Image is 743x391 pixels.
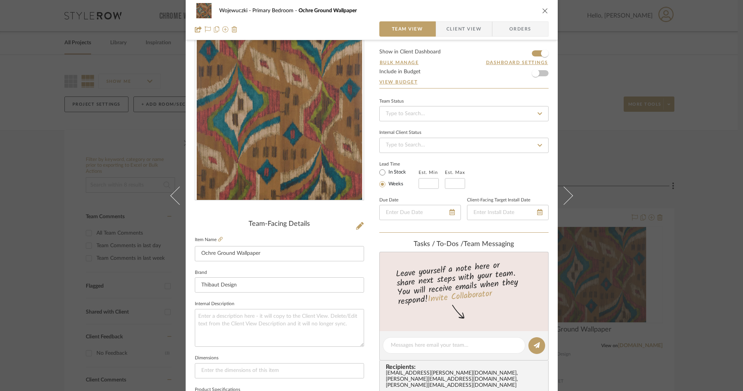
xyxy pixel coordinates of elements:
input: Enter Due Date [379,205,461,220]
input: Type to Search… [379,106,549,121]
label: Est. Max [445,170,465,175]
label: In Stock [387,169,406,176]
button: close [542,7,549,14]
label: Due Date [379,198,398,202]
span: Orders [501,21,540,37]
input: Enter the dimensions of this item [195,363,364,378]
label: Lead Time [379,161,419,167]
label: Client-Facing Target Install Date [467,198,530,202]
div: Internal Client Status [379,131,421,135]
label: Weeks [387,181,403,188]
img: Remove from project [231,26,238,32]
div: Team Status [379,100,404,103]
input: Enter Install Date [467,205,549,220]
input: Enter Item Name [195,246,364,261]
input: Enter Brand [195,277,364,293]
button: Dashboard Settings [486,59,549,66]
span: Client View [446,21,481,37]
label: Dimensions [195,356,218,360]
label: Item Name [195,237,223,243]
div: team Messaging [379,240,549,249]
div: Team-Facing Details [195,220,364,228]
mat-radio-group: Select item type [379,167,419,189]
a: Invite Collaborator [427,287,492,306]
div: 0 [195,35,364,200]
span: Team View [392,21,423,37]
span: Ochre Ground Wallpaper [298,8,357,13]
label: Internal Description [195,302,234,306]
span: Tasks / To-Dos / [414,241,464,248]
label: Brand [195,271,207,275]
label: Est. Min [419,170,438,175]
div: Leave yourself a note here or share next steps with your team. You will receive emails when they ... [378,257,549,308]
input: Type to Search… [379,138,549,153]
span: Wojewuczki [219,8,252,13]
div: [EMAIL_ADDRESS][PERSON_NAME][DOMAIN_NAME] , [PERSON_NAME][EMAIL_ADDRESS][DOMAIN_NAME] , [PERSON_N... [386,370,545,389]
button: Bulk Manage [379,59,419,66]
span: Primary Bedroom [252,8,298,13]
img: 575846f4-528e-4af5-b950-7e93bcb47bff_48x40.jpg [195,3,213,18]
span: Recipients: [386,364,545,370]
a: View Budget [379,79,549,85]
img: 575846f4-528e-4af5-b950-7e93bcb47bff_436x436.jpg [197,35,362,200]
